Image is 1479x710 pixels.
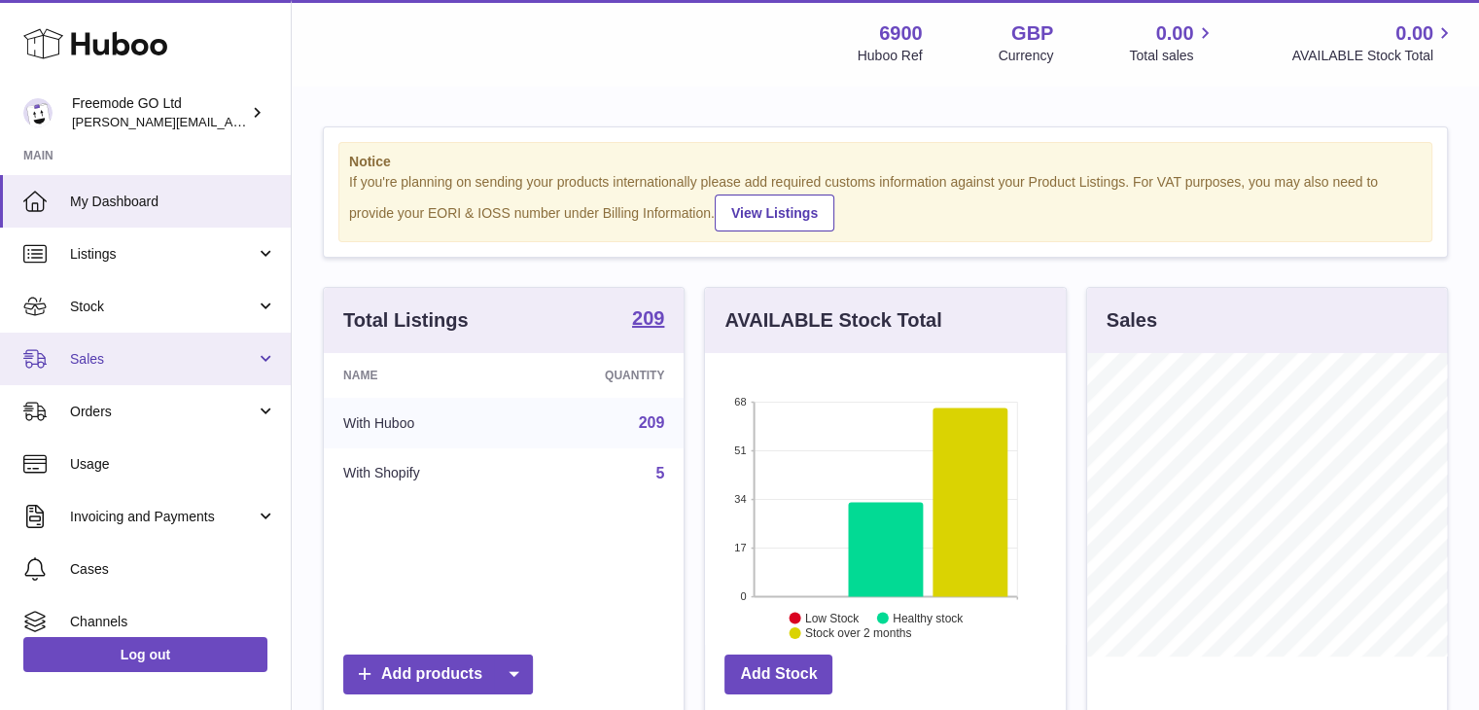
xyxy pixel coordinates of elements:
[343,307,469,334] h3: Total Listings
[70,350,256,369] span: Sales
[1011,20,1053,47] strong: GBP
[70,508,256,526] span: Invoicing and Payments
[1129,47,1215,65] span: Total sales
[70,613,276,631] span: Channels
[70,403,256,421] span: Orders
[70,455,276,474] span: Usage
[735,542,747,553] text: 17
[70,245,256,264] span: Listings
[1156,20,1194,47] span: 0.00
[72,94,247,131] div: Freemode GO Ltd
[1129,20,1215,65] a: 0.00 Total sales
[893,611,964,624] text: Healthy stock
[639,414,665,431] a: 209
[349,173,1422,231] div: If you're planning on sending your products internationally please add required customs informati...
[632,308,664,332] a: 209
[735,444,747,456] text: 51
[735,493,747,505] text: 34
[858,47,923,65] div: Huboo Ref
[655,465,664,481] a: 5
[343,655,533,694] a: Add products
[70,298,256,316] span: Stock
[632,308,664,328] strong: 209
[324,448,518,499] td: With Shopify
[23,98,53,127] img: lenka.smikniarova@gioteck.com
[518,353,685,398] th: Quantity
[70,560,276,579] span: Cases
[805,626,911,640] text: Stock over 2 months
[1291,47,1456,65] span: AVAILABLE Stock Total
[805,611,860,624] text: Low Stock
[324,398,518,448] td: With Huboo
[1291,20,1456,65] a: 0.00 AVAILABLE Stock Total
[349,153,1422,171] strong: Notice
[715,195,834,231] a: View Listings
[724,655,832,694] a: Add Stock
[724,307,941,334] h3: AVAILABLE Stock Total
[324,353,518,398] th: Name
[999,47,1054,65] div: Currency
[735,396,747,408] text: 68
[72,114,390,129] span: [PERSON_NAME][EMAIL_ADDRESS][DOMAIN_NAME]
[1395,20,1433,47] span: 0.00
[23,637,267,672] a: Log out
[741,590,747,602] text: 0
[70,193,276,211] span: My Dashboard
[1107,307,1157,334] h3: Sales
[879,20,923,47] strong: 6900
